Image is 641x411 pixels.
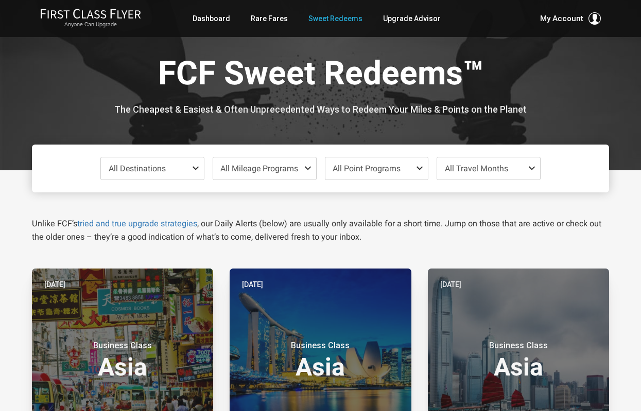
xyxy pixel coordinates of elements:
small: Anyone Can Upgrade [40,21,141,28]
button: My Account [540,12,601,25]
time: [DATE] [440,279,461,290]
img: First Class Flyer [40,8,141,19]
h3: Asia [242,341,399,380]
h3: Asia [440,341,597,380]
span: My Account [540,12,583,25]
h1: FCF Sweet Redeems™ [40,56,601,95]
a: tried and true upgrade strategies [77,219,197,228]
time: [DATE] [44,279,65,290]
small: Business Class [58,341,187,351]
p: Unlike FCF’s , our Daily Alerts (below) are usually only available for a short time. Jump on thos... [32,217,609,244]
time: [DATE] [242,279,263,290]
a: Rare Fares [251,9,288,28]
h3: Asia [44,341,201,380]
small: Business Class [454,341,583,351]
span: All Destinations [109,164,166,173]
span: All Travel Months [445,164,508,173]
span: All Point Programs [333,164,401,173]
a: Sweet Redeems [308,9,362,28]
a: First Class FlyerAnyone Can Upgrade [40,8,141,29]
h3: The Cheapest & Easiest & Often Unprecedented Ways to Redeem Your Miles & Points on the Planet [40,104,601,115]
small: Business Class [256,341,385,351]
a: Dashboard [193,9,230,28]
span: All Mileage Programs [220,164,298,173]
a: Upgrade Advisor [383,9,441,28]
